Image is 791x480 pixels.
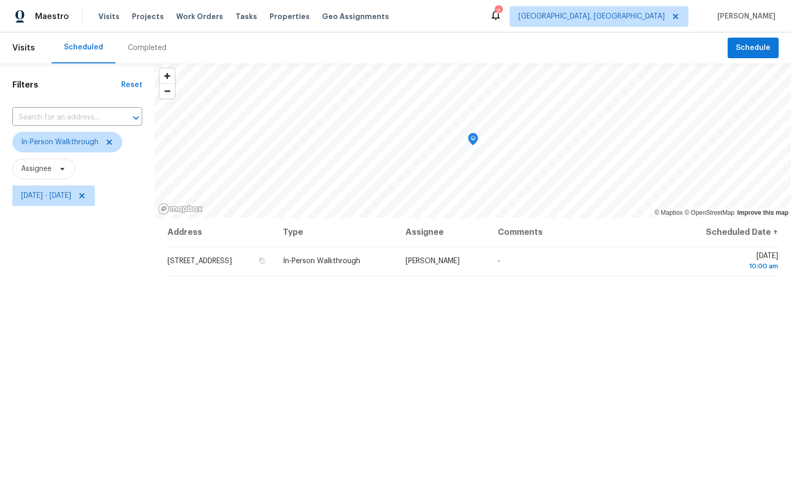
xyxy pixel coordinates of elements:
[736,42,770,55] span: Schedule
[167,258,232,265] span: [STREET_ADDRESS]
[518,11,665,22] span: [GEOGRAPHIC_DATA], [GEOGRAPHIC_DATA]
[257,256,266,265] button: Copy Address
[684,209,734,216] a: OpenStreetMap
[681,252,778,271] span: [DATE]
[235,13,257,20] span: Tasks
[160,83,175,98] button: Zoom out
[12,37,35,59] span: Visits
[21,191,71,201] span: [DATE] - [DATE]
[132,11,164,22] span: Projects
[673,218,779,247] th: Scheduled Date ↑
[128,43,166,53] div: Completed
[406,258,460,265] span: [PERSON_NAME]
[12,80,121,90] h1: Filters
[498,258,500,265] span: -
[713,11,776,22] span: [PERSON_NAME]
[129,111,143,125] button: Open
[21,164,52,174] span: Assignee
[322,11,389,22] span: Geo Assignments
[167,218,275,247] th: Address
[270,11,310,22] span: Properties
[12,110,113,126] input: Search for an address...
[654,209,683,216] a: Mapbox
[495,6,502,16] div: 2
[283,258,360,265] span: In-Person Walkthrough
[35,11,69,22] span: Maestro
[737,209,788,216] a: Improve this map
[160,84,175,98] span: Zoom out
[397,218,490,247] th: Assignee
[21,137,98,147] span: In-Person Walkthrough
[176,11,223,22] span: Work Orders
[275,218,397,247] th: Type
[64,42,103,53] div: Scheduled
[155,63,791,218] canvas: Map
[490,218,673,247] th: Comments
[160,68,175,83] button: Zoom in
[728,38,779,59] button: Schedule
[468,133,478,149] div: Map marker
[681,261,778,271] div: 10:00 am
[158,203,203,215] a: Mapbox homepage
[121,80,142,90] div: Reset
[98,11,120,22] span: Visits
